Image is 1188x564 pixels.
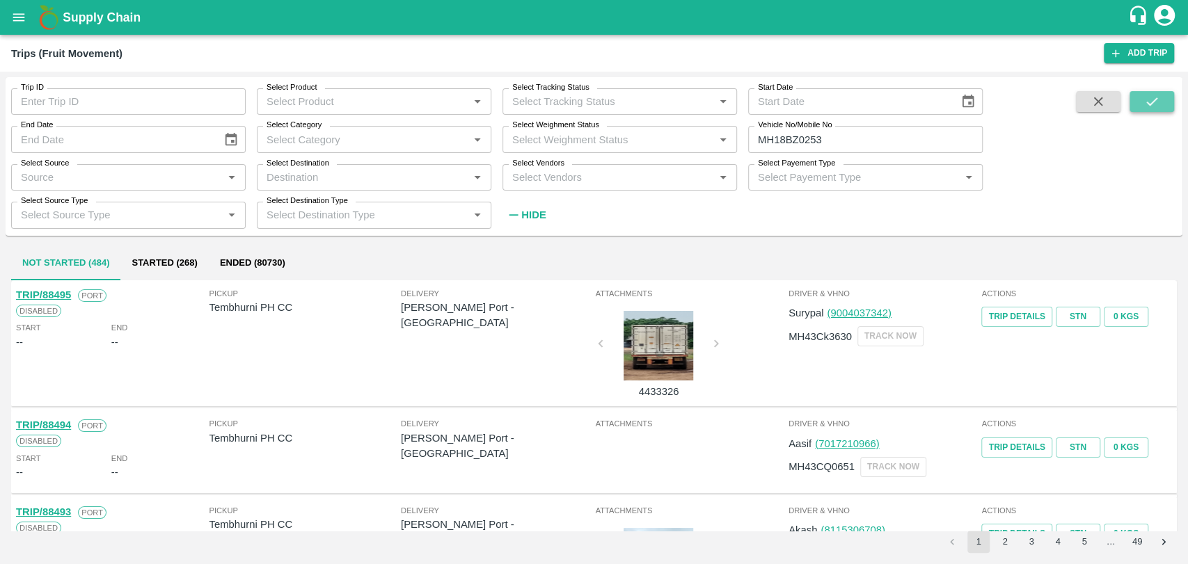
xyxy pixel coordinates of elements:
[261,206,464,224] input: Select Destination Type
[11,45,122,63] div: Trips (Fruit Movement)
[468,168,486,186] button: Open
[16,335,23,350] div: --
[789,524,817,535] span: Akash
[821,524,885,535] a: (8115306708)
[512,82,589,93] label: Select Tracking Status
[512,158,564,169] label: Select Vendors
[1153,531,1175,553] button: Go to next page
[521,209,546,220] strong: Hide
[512,120,599,131] label: Select Weighment Status
[468,92,486,111] button: Open
[401,287,592,300] span: Delivery
[1056,437,1100,458] a: STN
[209,417,401,430] span: Pickup
[595,504,786,517] span: Attachments
[21,120,53,131] label: End Date
[1152,3,1177,32] div: account of current user
[815,438,879,449] a: (7017210966)
[1104,43,1174,63] a: Add Trip
[78,289,106,302] span: Port
[401,300,592,331] p: [PERSON_NAME] Port - [GEOGRAPHIC_DATA]
[267,82,317,93] label: Select Product
[507,130,710,148] input: Select Weighment Status
[789,307,823,319] span: Surypal
[16,435,61,447] span: Disabled
[1020,531,1043,553] button: Go to page 3
[1056,524,1100,544] a: STN
[606,384,711,399] p: 4433326
[209,517,401,532] p: Tembhurni PH CC
[63,8,1127,27] a: Supply Chain
[789,329,852,344] p: MH43Ck3630
[994,531,1016,553] button: Go to page 2
[11,88,246,115] input: Enter Trip ID
[714,131,732,149] button: Open
[1127,5,1152,30] div: customer-support
[11,247,120,280] button: Not Started (484)
[981,504,1172,517] span: Actions
[261,92,464,111] input: Select Product
[21,195,88,207] label: Select Source Type
[507,92,692,111] input: Select Tracking Status
[16,321,40,334] span: Start
[223,168,241,186] button: Open
[758,82,793,93] label: Start Date
[120,247,208,280] button: Started (268)
[1100,535,1122,549] div: …
[1047,531,1069,553] button: Go to page 4
[3,1,35,33] button: open drawer
[209,300,401,315] p: Tembhurni PH CC
[209,287,401,300] span: Pickup
[111,452,128,465] span: End
[15,206,219,224] input: Select Source Type
[209,430,401,446] p: Tembhurni PH CC
[752,168,937,186] input: Select Payement Type
[981,437,1052,458] a: Trip Details
[63,10,141,24] b: Supply Chain
[111,335,118,350] div: --
[16,452,40,465] span: Start
[468,206,486,224] button: Open
[981,524,1052,544] a: Trip Details
[502,203,550,227] button: Hide
[1104,307,1148,327] button: 0 Kgs
[967,531,990,553] button: page 1
[78,506,106,519] span: Port
[981,417,1172,430] span: Actions
[16,419,71,430] a: TRIP/88494
[111,321,128,334] span: End
[748,88,949,115] input: Start Date
[21,158,69,169] label: Select Source
[35,3,63,31] img: logo
[714,168,732,186] button: Open
[218,127,244,153] button: Choose date
[111,465,118,480] div: --
[827,307,891,319] a: (9004037342)
[267,195,348,207] label: Select Destination Type
[1126,531,1148,553] button: Go to page 49
[789,438,811,449] span: Aasif
[401,417,592,430] span: Delivery
[748,126,983,152] input: Enter Vehicle No/Mobile No
[939,531,1177,553] nav: pagination navigation
[267,158,329,169] label: Select Destination
[16,506,71,517] a: TRIP/88493
[789,504,979,517] span: Driver & VHNo
[714,92,732,111] button: Open
[507,168,710,186] input: Select Vendors
[1073,531,1095,553] button: Go to page 5
[78,419,106,432] span: Port
[789,459,855,474] p: MH43CQ0651
[261,130,464,148] input: Select Category
[955,88,981,115] button: Choose date
[401,430,592,462] p: [PERSON_NAME] Port - [GEOGRAPHIC_DATA]
[981,307,1052,327] a: Trip Details
[960,168,978,186] button: Open
[1104,524,1148,544] button: 0 Kgs
[16,465,23,480] div: --
[11,126,212,152] input: End Date
[209,504,401,517] span: Pickup
[595,417,786,430] span: Attachments
[209,247,296,280] button: Ended (80730)
[1104,437,1148,458] button: 0 Kgs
